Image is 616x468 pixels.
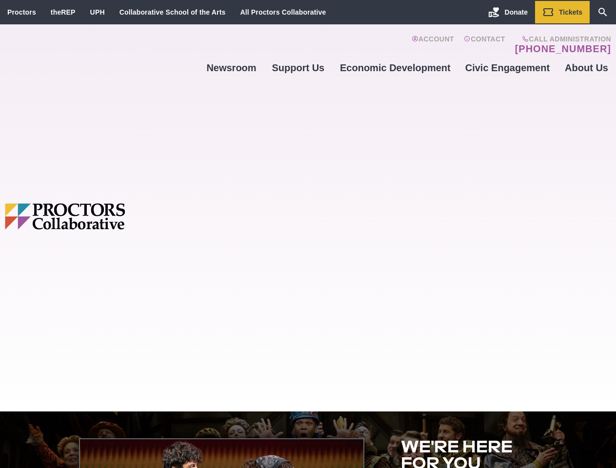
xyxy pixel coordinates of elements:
[515,43,611,55] a: [PHONE_NUMBER]
[51,8,76,16] a: theREP
[5,203,199,229] img: Proctors logo
[119,8,226,16] a: Collaborative School of the Arts
[590,1,616,23] a: Search
[264,55,333,81] a: Support Us
[464,35,505,55] a: Contact
[333,55,458,81] a: Economic Development
[557,55,616,81] a: About Us
[90,8,105,16] a: UPH
[505,8,528,16] span: Donate
[559,8,582,16] span: Tickets
[412,35,454,55] a: Account
[535,1,590,23] a: Tickets
[481,1,535,23] a: Donate
[458,55,557,81] a: Civic Engagement
[199,55,263,81] a: Newsroom
[512,35,611,43] span: Call Administration
[7,8,36,16] a: Proctors
[240,8,326,16] a: All Proctors Collaborative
